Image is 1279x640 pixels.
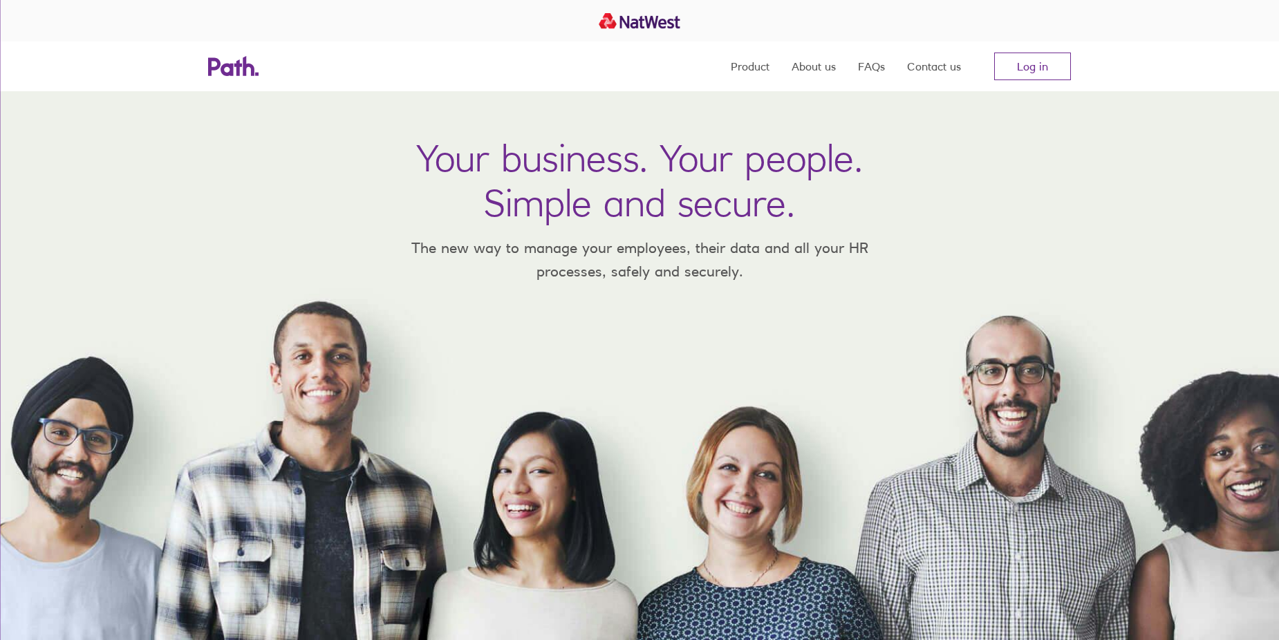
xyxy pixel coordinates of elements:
h1: Your business. Your people. Simple and secure. [416,135,863,225]
a: Product [731,41,769,91]
a: Log in [994,53,1071,80]
a: Contact us [907,41,961,91]
a: About us [792,41,836,91]
p: The new way to manage your employees, their data and all your HR processes, safely and securely. [391,236,888,283]
a: FAQs [858,41,885,91]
